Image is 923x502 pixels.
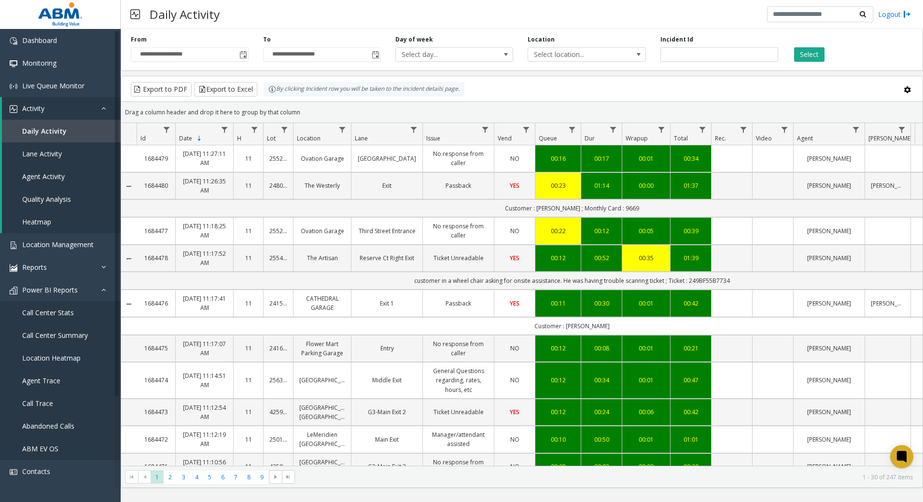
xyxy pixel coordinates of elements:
span: Select day... [396,48,489,61]
a: 00:21 [676,344,705,353]
a: 24169992 [269,344,287,353]
span: Total [674,134,688,142]
div: 00:17 [587,154,616,163]
span: Id [140,134,146,142]
a: YES [500,407,529,417]
a: G3-Main Exit 2 [357,407,417,417]
a: 11 [239,299,257,308]
div: Data table [121,123,923,466]
span: Toggle popup [238,48,248,61]
span: Activity [22,104,44,113]
div: 00:01 [628,344,664,353]
label: Location [528,35,555,44]
a: Middle Exit [357,376,417,385]
span: Call Center Summary [22,331,88,340]
a: 00:00 [628,181,664,190]
span: Rec. [715,134,726,142]
div: 01:14 [587,181,616,190]
a: 11 [239,435,257,444]
a: 25630012 [269,376,287,385]
div: 00:09 [628,462,664,471]
a: 00:05 [628,226,664,236]
div: 00:42 [676,407,705,417]
span: Agent Activity [22,172,65,181]
a: Wrapup Filter Menu [655,123,668,136]
span: Page 5 [203,471,216,484]
label: To [263,35,271,44]
a: 00:16 [541,154,575,163]
span: NO [510,462,519,471]
a: Collapse Details [121,255,137,263]
img: 'icon' [10,105,17,113]
a: 00:34 [676,154,705,163]
a: 25520029 [269,154,287,163]
a: 00:42 [676,299,705,308]
div: 01:39 [676,253,705,263]
span: Sortable [196,135,203,142]
a: NO [500,376,529,385]
span: Monitoring [22,58,56,68]
a: Issue Filter Menu [479,123,492,136]
a: [DATE] 11:17:07 AM [182,339,227,358]
a: No response from caller [429,149,488,167]
div: 00:12 [587,226,616,236]
a: Ticket Unreadable [429,253,488,263]
a: [PERSON_NAME] [799,376,859,385]
a: Video Filter Menu [778,123,791,136]
span: Abandoned Calls [22,421,74,431]
span: Page 4 [190,471,203,484]
a: Entry [357,344,417,353]
a: 00:35 [628,253,664,263]
a: NO [500,462,529,471]
span: Contacts [22,467,50,476]
a: 00:47 [676,376,705,385]
img: 'icon' [10,287,17,294]
span: Date [179,134,192,142]
img: pageIcon [130,2,140,26]
a: 00:12 [541,253,575,263]
span: Call Trace [22,399,53,408]
a: The Westerly [299,181,345,190]
span: Lane Activity [22,149,62,158]
div: 00:08 [587,344,616,353]
a: 00:30 [587,299,616,308]
button: Export to PDF [131,82,192,97]
span: NO [510,435,519,444]
h3: Daily Activity [145,2,224,26]
a: Flower Mart Parking Garage [299,339,345,358]
button: Select [794,47,825,62]
a: 1684475 [142,344,169,353]
a: No response from caller [429,222,488,240]
span: YES [510,181,519,190]
a: Agent Activity [2,165,121,188]
a: 00:01 [628,154,664,163]
a: 1684480 [142,181,169,190]
span: Page 6 [216,471,229,484]
span: NO [510,376,519,384]
a: Ovation Garage [299,226,345,236]
div: 00:39 [676,226,705,236]
a: [PERSON_NAME] [799,226,859,236]
span: Page 2 [164,471,177,484]
a: 00:12 [541,344,575,353]
a: Manager/attendant assisted [429,430,488,448]
span: NO [510,227,519,235]
span: YES [510,408,519,416]
a: 24801921 [269,181,287,190]
span: Call Center Stats [22,308,74,317]
span: Location Heatmap [22,353,81,363]
a: [PERSON_NAME] [799,462,859,471]
div: 00:22 [541,226,575,236]
a: 11 [239,181,257,190]
span: Location Management [22,240,94,249]
span: Power BI Reports [22,285,78,294]
img: 'icon' [10,241,17,249]
a: 00:24 [587,407,616,417]
span: Daily Activity [22,126,67,136]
